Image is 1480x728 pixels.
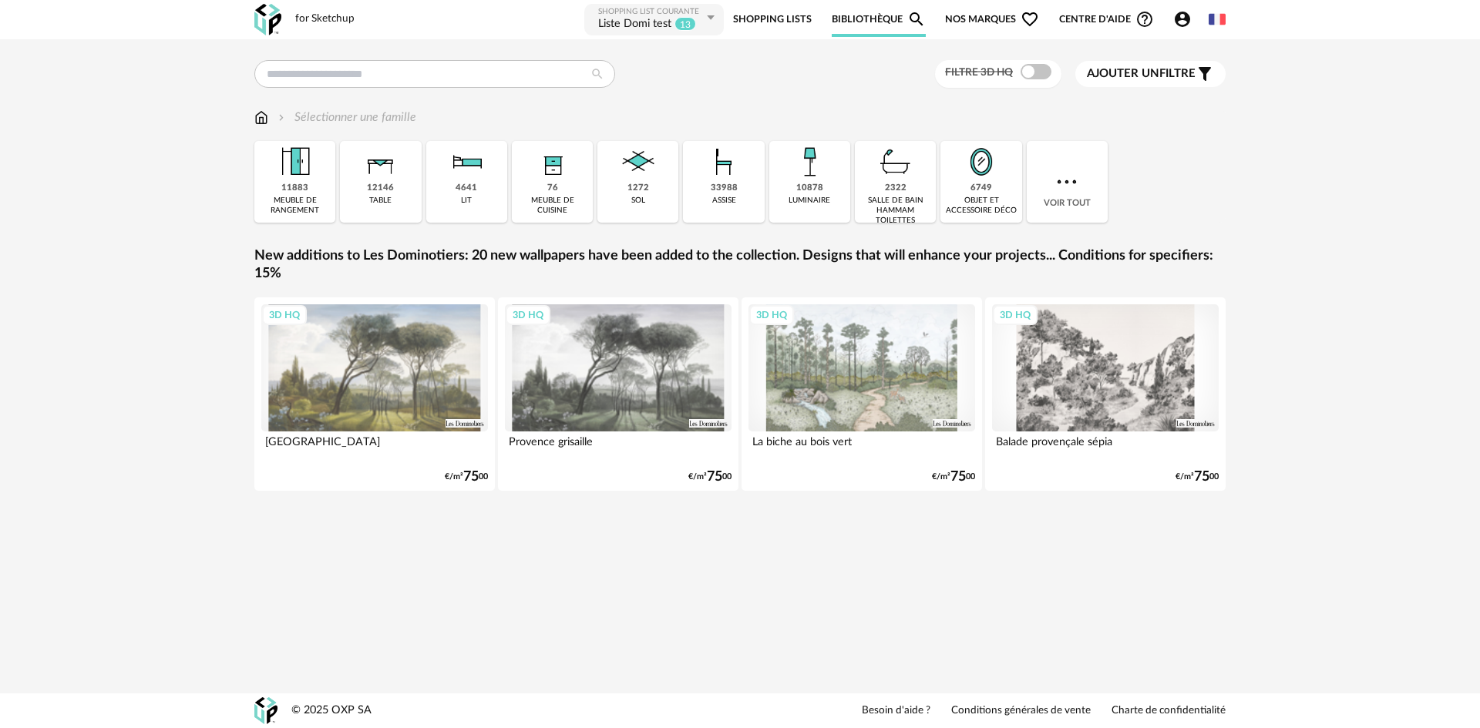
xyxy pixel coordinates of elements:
[796,183,823,194] div: 10878
[742,297,982,491] a: 3D HQ La biche au bois vert €/m²7500
[461,196,472,206] div: lit
[274,141,316,183] img: Meuble%20de%20rangement.png
[688,471,732,482] div: €/m² 00
[1176,471,1219,482] div: €/m² 00
[506,305,550,325] div: 3D HQ
[748,431,975,462] div: La biche au bois vert
[945,196,1017,216] div: objet et accessoire déco
[261,431,488,462] div: [GEOGRAPHIC_DATA]
[291,703,372,718] div: © 2025 OXP SA
[703,141,745,183] img: Assise.png
[456,183,477,194] div: 4641
[1209,11,1226,28] img: fr
[463,471,479,482] span: 75
[985,297,1226,491] a: 3D HQ Balade provençale sépia €/m²7500
[627,183,649,194] div: 1272
[862,704,930,718] a: Besoin d'aide ?
[1194,471,1209,482] span: 75
[1135,10,1154,29] span: Help Circle Outline icon
[254,247,1226,283] a: New additions to Les Dominotiers: 20 new wallpapers have been added to the collection. Designs th...
[369,196,392,206] div: table
[547,183,558,194] div: 76
[1021,10,1039,29] span: Heart Outline icon
[1087,66,1196,82] span: filtre
[712,196,736,206] div: assise
[254,109,268,126] img: svg+xml;base64,PHN2ZyB3aWR0aD0iMTYiIGhlaWdodD0iMTciIHZpZXdCb3g9IjAgMCAxNiAxNyIgZmlsbD0ibm9uZSIgeG...
[445,471,488,482] div: €/m² 00
[275,109,416,126] div: Sélectionner une famille
[707,471,722,482] span: 75
[1075,61,1226,87] button: Ajouter unfiltre Filter icon
[598,17,671,32] div: Liste Domi test
[516,196,588,216] div: meuble de cuisine
[1112,704,1226,718] a: Charte de confidentialité
[960,141,1002,183] img: Miroir.png
[262,305,307,325] div: 3D HQ
[281,183,308,194] div: 11883
[832,2,926,37] a: BibliothèqueMagnify icon
[631,196,645,206] div: sol
[1173,10,1199,29] span: Account Circle icon
[674,17,696,31] sup: 13
[598,7,703,17] div: Shopping List courante
[875,141,917,183] img: Salle%20de%20bain.png
[254,297,495,491] a: 3D HQ [GEOGRAPHIC_DATA] €/m²7500
[932,471,975,482] div: €/m² 00
[992,431,1219,462] div: Balade provençale sépia
[789,196,830,206] div: luminaire
[1173,10,1192,29] span: Account Circle icon
[505,431,732,462] div: Provence grisaille
[254,4,281,35] img: OXP
[1196,65,1214,83] span: Filter icon
[254,697,277,724] img: OXP
[733,2,812,37] a: Shopping Lists
[259,196,331,216] div: meuble de rangement
[1027,141,1108,223] div: Voir tout
[275,109,288,126] img: svg+xml;base64,PHN2ZyB3aWR0aD0iMTYiIGhlaWdodD0iMTYiIHZpZXdCb3g9IjAgMCAxNiAxNiIgZmlsbD0ibm9uZSIgeG...
[617,141,659,183] img: Sol.png
[859,196,931,226] div: salle de bain hammam toilettes
[907,10,926,29] span: Magnify icon
[945,67,1013,78] span: Filtre 3D HQ
[789,141,830,183] img: Luminaire.png
[945,2,1039,37] span: Nos marques
[295,12,355,26] div: for Sketchup
[951,704,1091,718] a: Conditions générales de vente
[1053,168,1081,196] img: more.7b13dc1.svg
[993,305,1038,325] div: 3D HQ
[711,183,738,194] div: 33988
[367,183,394,194] div: 12146
[1087,68,1159,79] span: Ajouter un
[885,183,906,194] div: 2322
[749,305,794,325] div: 3D HQ
[532,141,573,183] img: Rangement.png
[446,141,487,183] img: Literie.png
[950,471,966,482] span: 75
[1059,10,1154,29] span: Centre d'aideHelp Circle Outline icon
[360,141,402,183] img: Table.png
[970,183,992,194] div: 6749
[498,297,738,491] a: 3D HQ Provence grisaille €/m²7500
